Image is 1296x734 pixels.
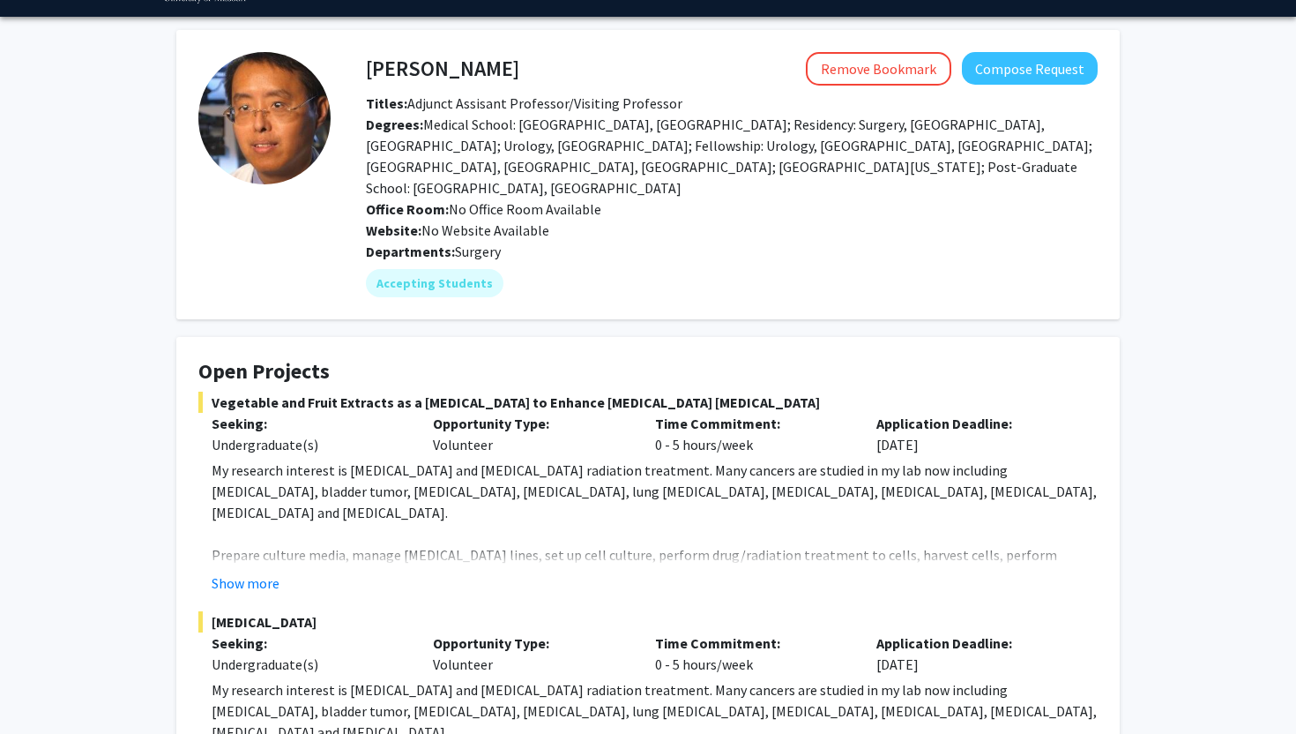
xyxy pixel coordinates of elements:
[212,434,406,455] div: Undergraduate(s)
[366,221,421,239] b: Website:
[212,461,1097,521] span: My research interest is [MEDICAL_DATA] and [MEDICAL_DATA] radiation treatment. Many cancers are s...
[420,413,641,455] div: Volunteer
[198,392,1098,413] span: Vegetable and Fruit Extracts as a [MEDICAL_DATA] to Enhance [MEDICAL_DATA] [MEDICAL_DATA]
[642,633,863,675] div: 0 - 5 hours/week
[366,221,549,239] span: No Website Available
[212,654,406,675] div: Undergraduate(s)
[366,200,449,218] b: Office Room:
[876,633,1071,654] p: Application Deadline:
[212,633,406,654] p: Seeking:
[455,243,501,260] span: Surgery
[863,633,1084,675] div: [DATE]
[366,94,407,112] b: Titles:
[433,633,628,654] p: Opportunity Type:
[420,633,641,675] div: Volunteer
[198,52,331,184] img: Profile Picture
[366,116,423,133] b: Degrees:
[433,413,628,434] p: Opportunity Type:
[962,52,1098,85] button: Compose Request to Yujiang Fang
[655,633,850,654] p: Time Commitment:
[366,94,682,112] span: Adjunct Assisant Professor/Visiting Professor
[876,413,1071,434] p: Application Deadline:
[366,200,601,218] span: No Office Room Available
[655,413,850,434] p: Time Commitment:
[212,413,406,434] p: Seeking:
[198,359,1098,385] h4: Open Projects
[366,52,519,85] h4: [PERSON_NAME]
[198,611,1098,633] span: [MEDICAL_DATA]
[366,269,503,297] mat-chip: Accepting Students
[212,573,279,594] button: Show more
[642,413,863,455] div: 0 - 5 hours/week
[863,413,1084,455] div: [DATE]
[212,546,1057,585] span: Prepare culture media, manage [MEDICAL_DATA] lines, set up cell culture, perform drug/radiation t...
[366,116,1092,197] span: Medical School: [GEOGRAPHIC_DATA], [GEOGRAPHIC_DATA]; Residency: Surgery, [GEOGRAPHIC_DATA], [GEO...
[13,655,75,721] iframe: Chat
[366,243,455,260] b: Departments:
[806,52,951,86] button: Remove Bookmark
